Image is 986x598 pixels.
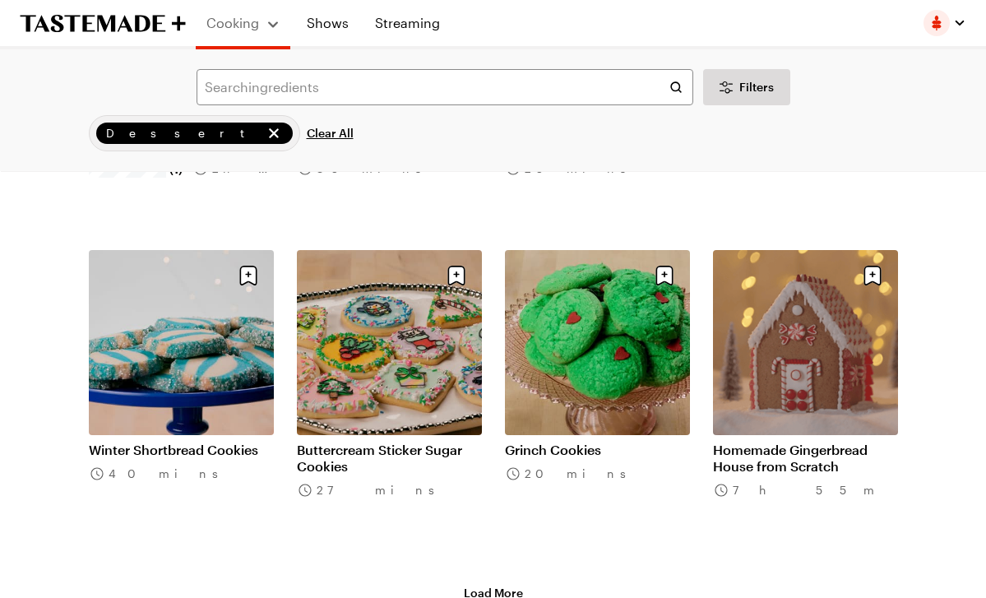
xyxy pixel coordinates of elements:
span: Cooking [206,15,259,30]
button: Clear All [307,115,354,151]
button: Profile picture [924,10,966,36]
button: remove Dessert [265,124,283,142]
button: Save recipe [441,260,472,291]
a: Homemade Gingerbread House from Scratch [713,442,898,475]
button: Save recipe [649,260,680,291]
button: Desktop filters [703,69,790,105]
span: Filters [739,79,774,95]
a: Buttercream Sticker Sugar Cookies [297,442,482,475]
span: Dessert [106,124,262,142]
img: Profile picture [924,10,950,36]
button: Cooking [206,7,280,39]
button: Save recipe [233,260,264,291]
span: Clear All [307,125,354,141]
a: Grinch Cookies [505,442,690,458]
button: Save recipe [857,260,888,291]
a: To Tastemade Home Page [20,14,186,33]
a: Winter Shortbread Cookies [89,442,274,458]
